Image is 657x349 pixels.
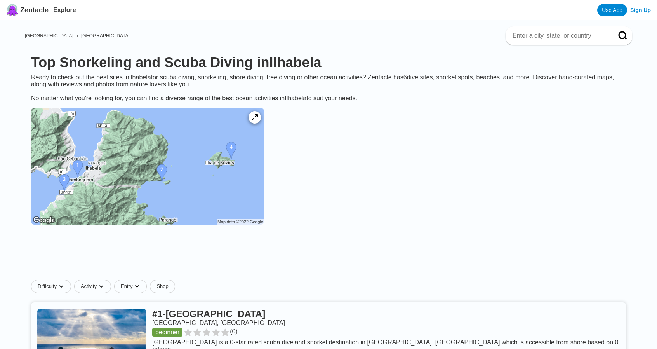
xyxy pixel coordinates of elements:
img: dropdown caret [58,283,64,290]
iframe: Advertisement [140,239,517,274]
div: Ready to check out the best sites in Ilhabela for scuba diving, snorkeling, shore diving, free di... [25,74,632,102]
img: dropdown caret [134,283,140,290]
span: Entry [121,283,132,290]
a: [GEOGRAPHIC_DATA] [81,33,130,38]
a: Ilhabela dive site map [25,102,270,232]
h1: Top Snorkeling and Scuba Diving in Ilhabela [31,54,626,71]
input: Enter a city, state, or country [512,32,607,40]
span: Activity [81,283,97,290]
span: Zentacle [20,6,49,14]
a: Zentacle logoZentacle [6,4,49,16]
a: Sign Up [630,7,651,13]
a: [GEOGRAPHIC_DATA] [25,33,73,38]
button: Difficultydropdown caret [31,280,74,293]
button: Entrydropdown caret [114,280,150,293]
img: Zentacle logo [6,4,19,16]
a: Shop [150,280,175,293]
a: Explore [53,7,76,13]
span: › [76,33,78,38]
img: Ilhabela dive site map [31,108,264,225]
a: Use App [597,4,627,16]
span: Difficulty [38,283,57,290]
img: dropdown caret [98,283,104,290]
button: Activitydropdown caret [74,280,114,293]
